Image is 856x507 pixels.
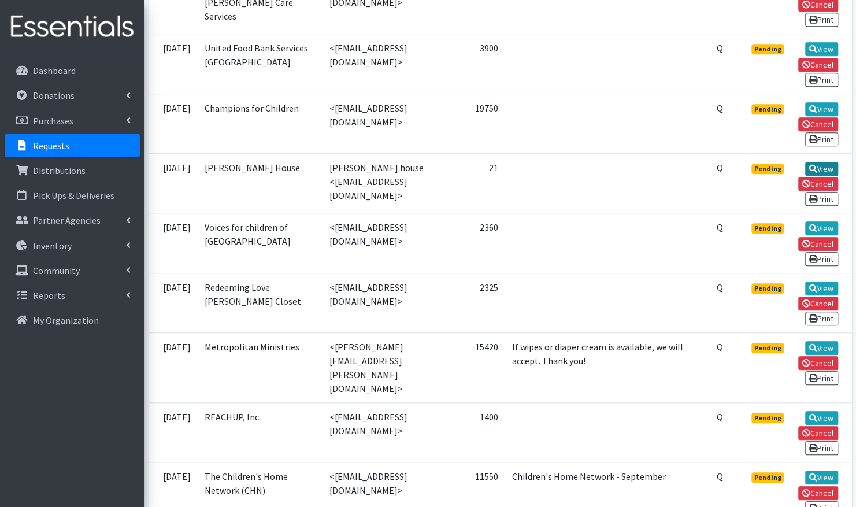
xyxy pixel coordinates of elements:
[33,190,114,201] p: Pick Ups & Deliveries
[33,265,80,276] p: Community
[5,259,140,282] a: Community
[198,332,323,402] td: Metropolitan Ministries
[717,42,723,54] abbr: Quantity
[717,162,723,173] abbr: Quantity
[805,73,838,87] a: Print
[717,221,723,233] abbr: Quantity
[444,34,505,94] td: 3900
[5,234,140,257] a: Inventory
[798,486,838,500] a: Cancel
[798,117,838,131] a: Cancel
[751,343,784,353] span: Pending
[198,34,323,94] td: United Food Bank Services [GEOGRAPHIC_DATA]
[505,332,710,402] td: If wipes or diaper cream is available, we will accept. Thank you!
[805,42,838,56] a: View
[798,426,838,440] a: Cancel
[805,441,838,455] a: Print
[149,273,198,332] td: [DATE]
[149,332,198,402] td: [DATE]
[33,115,73,127] p: Purchases
[805,132,838,146] a: Print
[751,104,784,114] span: Pending
[751,472,784,483] span: Pending
[798,356,838,370] a: Cancel
[5,59,140,82] a: Dashboard
[444,273,505,332] td: 2325
[717,341,723,353] abbr: Quantity
[323,332,444,402] td: <[PERSON_NAME][EMAIL_ADDRESS][PERSON_NAME][DOMAIN_NAME]>
[323,153,444,213] td: [PERSON_NAME] house <[EMAIL_ADDRESS][DOMAIN_NAME]>
[444,402,505,462] td: 1400
[798,58,838,72] a: Cancel
[444,332,505,402] td: 15420
[805,341,838,355] a: View
[805,221,838,235] a: View
[149,153,198,213] td: [DATE]
[5,159,140,182] a: Distributions
[33,90,75,101] p: Donations
[805,102,838,116] a: View
[198,213,323,273] td: Voices for children of [GEOGRAPHIC_DATA]
[805,252,838,266] a: Print
[798,177,838,191] a: Cancel
[5,109,140,132] a: Purchases
[805,411,838,425] a: View
[444,213,505,273] td: 2360
[5,134,140,157] a: Requests
[444,153,505,213] td: 21
[33,140,69,151] p: Requests
[798,237,838,251] a: Cancel
[198,273,323,332] td: Redeeming Love [PERSON_NAME] Closet
[33,165,86,176] p: Distributions
[33,314,99,326] p: My Organization
[33,290,65,301] p: Reports
[717,102,723,114] abbr: Quantity
[149,94,198,153] td: [DATE]
[717,471,723,482] abbr: Quantity
[751,413,784,423] span: Pending
[323,402,444,462] td: <[EMAIL_ADDRESS][DOMAIN_NAME]>
[198,153,323,213] td: [PERSON_NAME] House
[5,84,140,107] a: Donations
[798,297,838,310] a: Cancel
[805,282,838,295] a: View
[805,13,838,27] a: Print
[323,213,444,273] td: <[EMAIL_ADDRESS][DOMAIN_NAME]>
[805,192,838,206] a: Print
[33,214,101,226] p: Partner Agencies
[198,402,323,462] td: REACHUP, Inc.
[323,34,444,94] td: <[EMAIL_ADDRESS][DOMAIN_NAME]>
[805,162,838,176] a: View
[5,309,140,332] a: My Organization
[805,371,838,385] a: Print
[149,402,198,462] td: [DATE]
[323,273,444,332] td: <[EMAIL_ADDRESS][DOMAIN_NAME]>
[323,94,444,153] td: <[EMAIL_ADDRESS][DOMAIN_NAME]>
[444,94,505,153] td: 19750
[5,284,140,307] a: Reports
[805,471,838,484] a: View
[751,44,784,54] span: Pending
[33,65,76,76] p: Dashboard
[149,34,198,94] td: [DATE]
[198,94,323,153] td: Champions for Children
[751,164,784,174] span: Pending
[805,312,838,325] a: Print
[33,240,72,251] p: Inventory
[717,411,723,423] abbr: Quantity
[5,8,140,46] img: HumanEssentials
[5,184,140,207] a: Pick Ups & Deliveries
[5,209,140,232] a: Partner Agencies
[751,223,784,234] span: Pending
[717,282,723,293] abbr: Quantity
[149,213,198,273] td: [DATE]
[751,283,784,294] span: Pending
